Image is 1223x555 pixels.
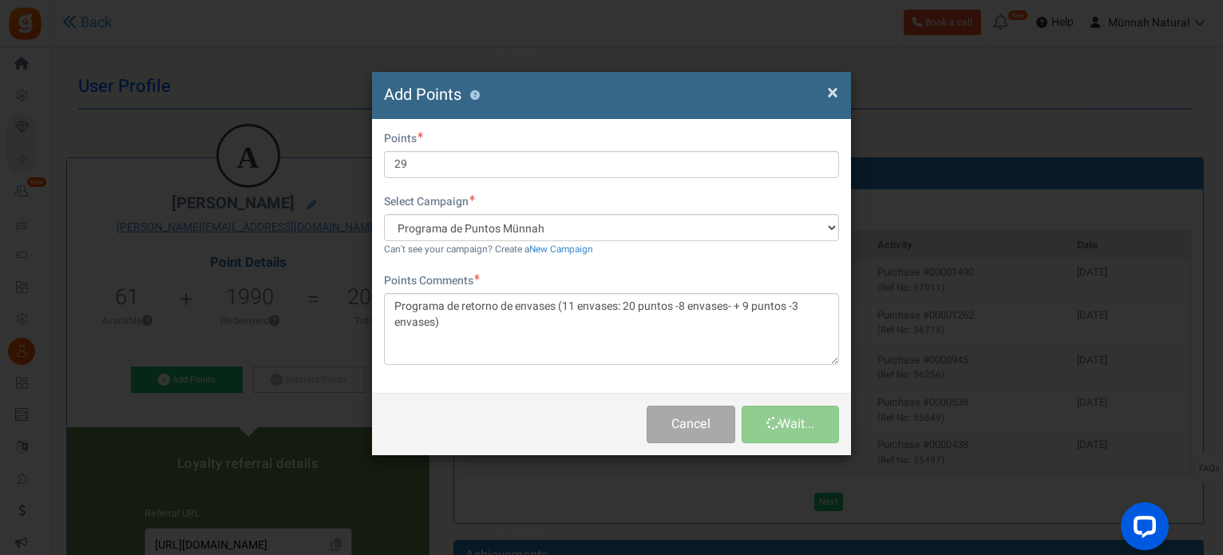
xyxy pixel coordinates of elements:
span: Add Points [384,83,461,106]
button: ? [469,90,480,101]
span: × [827,77,838,108]
small: Can't see your campaign? Create a [384,243,593,256]
label: Points Comments [384,273,480,289]
button: Cancel [647,406,735,443]
label: Select Campaign [384,194,475,210]
a: New Campaign [529,243,593,256]
label: Points [384,131,423,147]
